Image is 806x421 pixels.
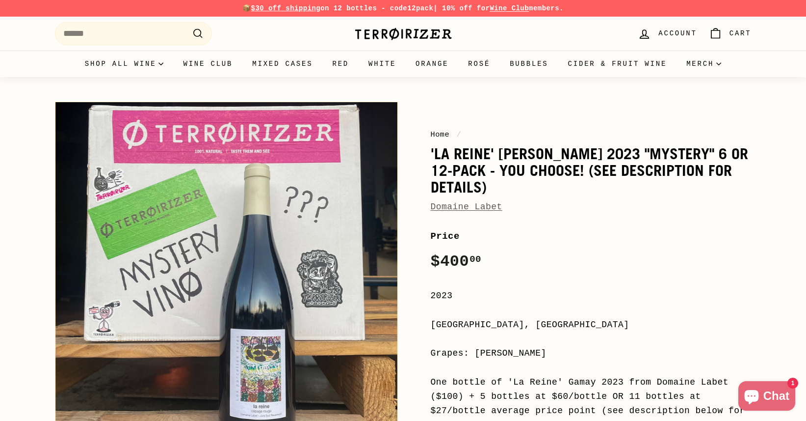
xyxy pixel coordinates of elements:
strong: 12pack [407,4,433,12]
p: 📦 on 12 bottles - code | 10% off for members. [55,3,752,14]
span: Cart [729,28,752,39]
a: Cart [703,19,757,48]
sup: 00 [469,254,481,265]
div: [GEOGRAPHIC_DATA], [GEOGRAPHIC_DATA] [431,318,752,332]
summary: Merch [676,51,731,77]
div: 2023 [431,289,752,303]
span: $30 off shipping [251,4,321,12]
a: Domaine Labet [431,202,502,212]
summary: Shop all wine [75,51,174,77]
span: $400 [431,253,482,271]
a: Cider & Fruit Wine [558,51,677,77]
inbox-online-store-chat: Shopify online store chat [735,381,798,413]
a: Red [322,51,359,77]
div: Primary [35,51,771,77]
a: Wine Club [490,4,529,12]
nav: breadcrumbs [431,129,752,140]
a: Mixed Cases [242,51,322,77]
a: Home [431,130,450,139]
h1: 'La Reine' [PERSON_NAME] 2023 "mystery" 6 or 12-pack - You choose! (see description for details) [431,145,752,195]
a: White [359,51,406,77]
div: Grapes: [PERSON_NAME] [431,346,752,361]
a: Bubbles [500,51,558,77]
a: Wine Club [173,51,242,77]
a: Account [632,19,702,48]
span: / [454,130,464,139]
a: Rosé [458,51,500,77]
span: Account [658,28,697,39]
label: Price [431,229,752,244]
a: Orange [406,51,458,77]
